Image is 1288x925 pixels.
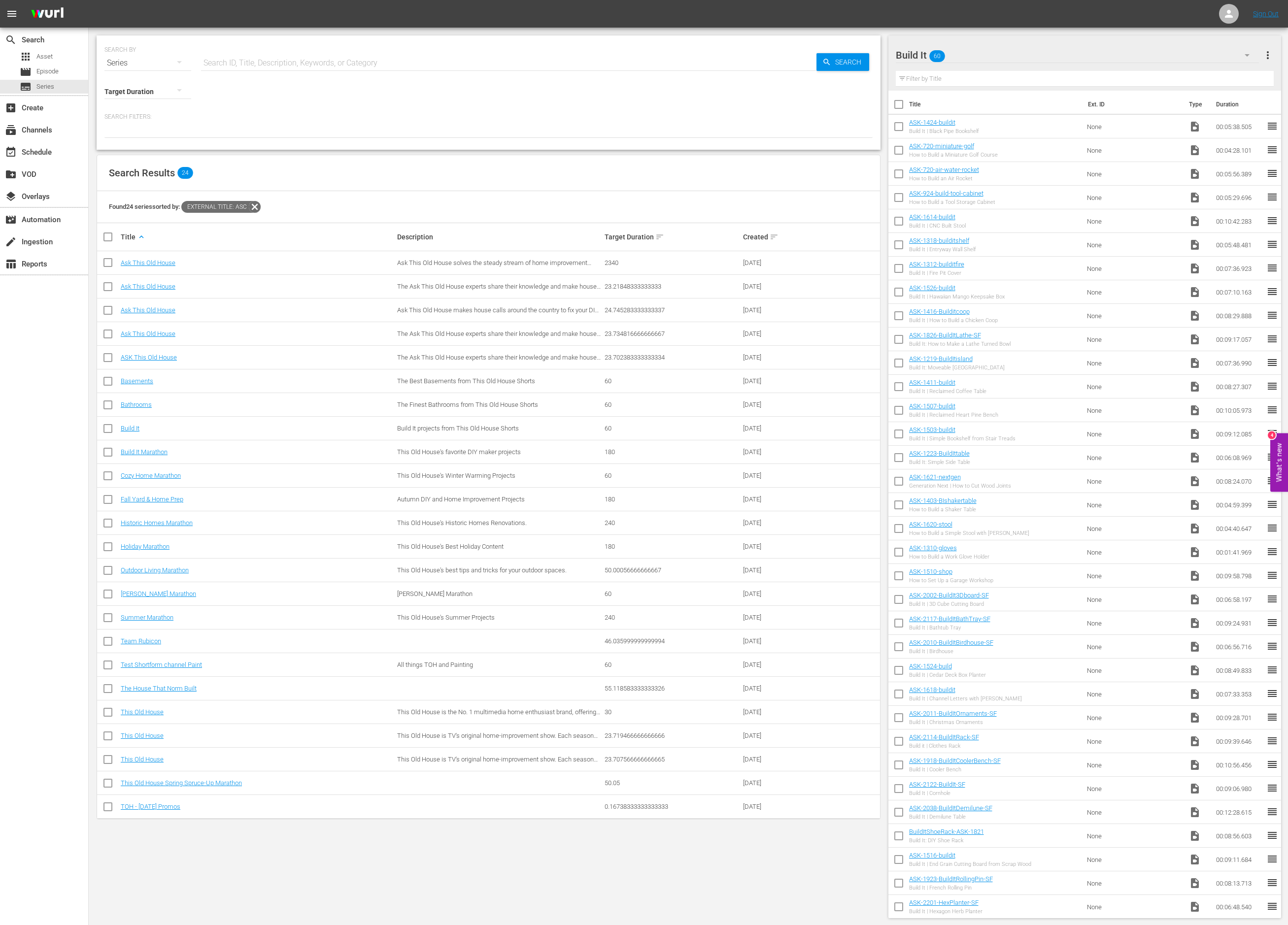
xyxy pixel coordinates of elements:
p: Search Filters: [104,113,873,121]
div: Build It | How to Build a Chicken Coop [909,317,998,324]
span: Video [1189,641,1201,653]
td: None [1083,729,1185,753]
td: 00:08:49.833 [1212,659,1266,682]
td: 00:07:36.990 [1212,351,1266,375]
td: None [1083,328,1185,351]
a: Build It Marathon [121,448,168,456]
span: Build It projects from This Old House Shorts [397,425,519,432]
a: ASK-1918-BuildItCoolerBench-SF [909,757,1001,764]
span: Video [1189,452,1201,463]
td: 00:04:40.647 [1212,517,1266,540]
span: Video [1189,215,1201,227]
a: ASK-2010-BuildItBirdhouse-SF [909,639,993,646]
td: 00:10:42.283 [1212,209,1266,233]
span: Video [1189,144,1201,156]
div: Build It | Entryway Wall Shelf [909,246,976,253]
a: Ask This Old House [121,306,175,314]
span: sort [770,232,779,241]
a: ASK-1503-buildit [909,426,955,433]
div: [DATE] [743,661,809,668]
span: menu [6,8,18,20]
div: 46.035999999999994 [605,637,740,645]
a: This Old House [121,756,164,763]
div: Build It | Channel Letters with [PERSON_NAME] [909,695,1022,702]
td: None [1083,517,1185,540]
div: How to Set Up a Garage Workshop [909,577,993,584]
div: Target Duration [605,231,740,243]
span: Video [1189,617,1201,629]
div: 60 [605,377,740,385]
span: Video [1189,570,1201,582]
div: Build It | Reclaimed Heart Pine Bench [909,412,998,418]
td: None [1083,540,1185,564]
span: The Ask This Old House experts share their knowledge and make house calls all over [GEOGRAPHIC_DA... [397,330,601,345]
span: Automation [5,214,17,226]
span: VOD [5,168,17,180]
a: ASK-924-build-tool-cabinet [909,190,983,197]
span: Search Results [109,167,175,179]
div: Build It | Cedar Deck Box Planter [909,672,986,678]
div: Created [743,231,809,243]
span: Reports [5,258,17,270]
span: Video [1189,381,1201,393]
td: 00:06:08.969 [1212,446,1266,469]
div: [DATE] [743,637,809,645]
a: Basements [121,377,153,385]
td: None [1083,138,1185,162]
span: Search [5,34,17,46]
span: reorder [1266,593,1278,605]
div: Generation Next | How to Cut Wood Joints [909,483,1011,489]
span: Video [1189,664,1201,676]
th: Ext. ID [1082,91,1184,118]
td: None [1083,209,1185,233]
a: ASK-1219-BuildItisland [909,355,973,363]
div: [DATE] [743,496,809,503]
span: Video [1189,168,1201,180]
span: reorder [1266,238,1278,250]
div: [DATE] [743,708,809,716]
td: 00:06:58.197 [1212,588,1266,611]
div: [DATE] [743,732,809,739]
span: This Old House's Best Holiday Content [397,543,504,550]
span: sort [655,232,664,241]
td: 00:09:39.646 [1212,729,1266,753]
span: Channels [5,124,17,136]
a: ASK-1524-build [909,662,952,670]
td: None [1083,398,1185,422]
div: [DATE] [743,354,809,361]
a: ASK-2114-BuildItRack-SF [909,733,979,741]
td: 00:10:05.973 [1212,398,1266,422]
td: None [1083,469,1185,493]
div: Build It | Reclaimed Coffee Table [909,388,986,395]
td: None [1083,186,1185,209]
span: The Ask This Old House experts share their knowledge and make house calls all over [GEOGRAPHIC_DA... [397,283,601,297]
td: 00:05:56.389 [1212,162,1266,186]
span: Ask This Old House solves the steady stream of home improvement problems faced by our viewers—and... [397,259,591,274]
a: Team Rubicon [121,637,161,645]
a: Historic Homes Marathon [121,519,193,527]
span: Video [1189,735,1201,747]
a: ASK-720-miniature-golf [909,142,974,150]
div: Build It | Simple Bookshelf from Stair Treads [909,435,1016,442]
div: [DATE] [743,685,809,692]
a: ASK-1223-BuildIttable [909,450,970,457]
td: 00:09:12.085 [1212,422,1266,446]
td: 00:09:17.057 [1212,328,1266,351]
a: BuildItShoeRack-ASK-1821 [909,828,984,835]
div: Build It | Bathtub Tray [909,625,990,631]
a: ASK-2002-BuildIt3Dboard-SF [909,592,989,599]
div: Build It | Fire Pit Cover [909,270,964,276]
div: Series [104,49,191,77]
div: 180 [605,448,740,456]
td: None [1083,659,1185,682]
a: Ask This Old House [121,283,175,290]
td: 00:04:59.399 [1212,493,1266,517]
div: 23.734816666666667 [605,330,740,337]
span: Series [20,81,32,93]
div: Build it | Clothes Rack [909,743,979,749]
a: Ask This Old House [121,259,175,266]
button: more_vert [1262,43,1274,67]
div: 23.707566666666665 [605,756,740,763]
span: [PERSON_NAME] Marathon [397,590,473,597]
div: 50.00056666666667 [605,566,740,574]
